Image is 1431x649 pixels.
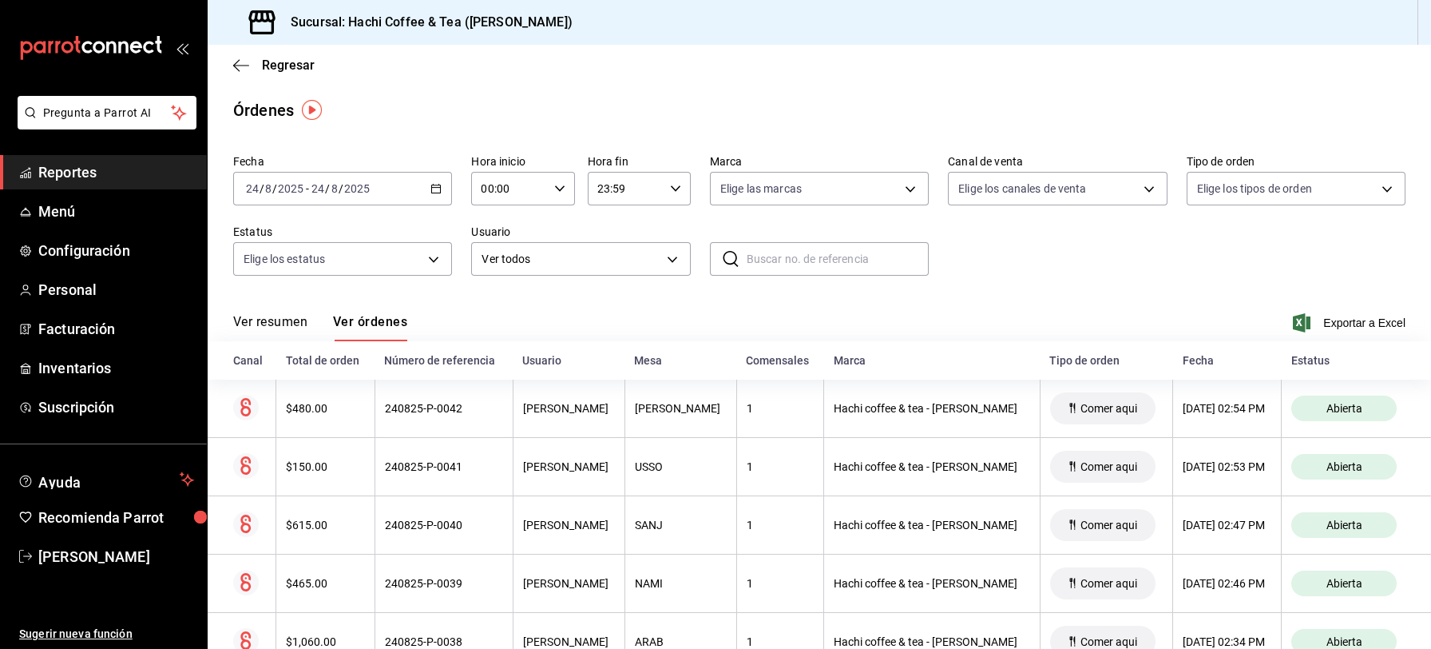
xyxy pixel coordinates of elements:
label: Hora inicio [471,156,574,167]
div: Usuario [522,354,615,367]
div: [PERSON_NAME] [523,402,615,415]
label: Fecha [233,156,452,167]
button: open_drawer_menu [176,42,188,54]
div: 240825-P-0039 [385,577,503,590]
button: Ver órdenes [333,314,407,341]
input: -- [264,182,272,195]
span: Comer aqui [1074,402,1144,415]
span: Comer aqui [1074,635,1144,648]
span: Abierta [1320,519,1369,532]
div: Comensales [746,354,814,367]
div: [PERSON_NAME] [523,635,615,648]
label: Canal de venta [948,156,1167,167]
div: $150.00 [286,460,364,473]
div: Marca [834,354,1031,367]
button: Exportar a Excel [1296,313,1405,332]
div: Mesa [634,354,727,367]
div: 1 [747,402,814,415]
div: 1 [747,519,814,532]
div: $1,060.00 [286,635,364,648]
span: Elige los canales de venta [958,181,1086,197]
img: Tooltip marker [302,100,322,120]
span: Elige las marcas [720,181,802,197]
label: Tipo de orden [1187,156,1405,167]
span: / [325,182,330,195]
div: Hachi coffee & tea - [PERSON_NAME] [834,402,1030,415]
span: Abierta [1320,635,1369,648]
div: Hachi coffee & tea - [PERSON_NAME] [834,635,1030,648]
label: Usuario [471,226,690,237]
button: Regresar [233,58,315,73]
span: Recomienda Parrot [38,507,194,528]
div: [PERSON_NAME] [523,460,615,473]
div: Hachi coffee & tea - [PERSON_NAME] [834,460,1030,473]
div: [DATE] 02:53 PM [1183,460,1271,473]
span: Ayuda [38,470,173,489]
a: Pregunta a Parrot AI [11,116,196,133]
label: Estatus [233,226,452,237]
input: ---- [277,182,304,195]
span: Reportes [38,161,194,183]
input: Buscar no. de referencia [747,243,929,275]
span: Inventarios [38,357,194,379]
div: $480.00 [286,402,364,415]
div: Fecha [1183,354,1272,367]
span: Abierta [1320,577,1369,590]
button: Ver resumen [233,314,307,341]
div: 1 [747,635,814,648]
div: Hachi coffee & tea - [PERSON_NAME] [834,519,1030,532]
span: Regresar [262,58,315,73]
div: Órdenes [233,98,294,122]
span: / [272,182,277,195]
div: [PERSON_NAME] [523,519,615,532]
span: Facturación [38,318,194,340]
div: Total de orden [286,354,365,367]
div: Hachi coffee & tea - [PERSON_NAME] [834,577,1030,590]
div: [DATE] 02:54 PM [1183,402,1271,415]
h3: Sucursal: Hachi Coffee & Tea ([PERSON_NAME]) [278,13,573,32]
div: Número de referencia [384,354,503,367]
span: Ver todos [482,251,660,268]
div: Canal [233,354,267,367]
span: Suscripción [38,396,194,418]
span: Comer aqui [1074,577,1144,590]
span: Elige los tipos de orden [1197,181,1312,197]
div: [DATE] 02:46 PM [1183,577,1271,590]
input: ---- [343,182,371,195]
div: 1 [747,577,814,590]
div: Tipo de orden [1049,354,1163,367]
div: 240825-P-0042 [385,402,503,415]
input: -- [331,182,339,195]
div: USSO [635,460,727,473]
div: [PERSON_NAME] [635,402,727,415]
input: -- [311,182,325,195]
button: Pregunta a Parrot AI [18,96,196,129]
div: 240825-P-0038 [385,635,503,648]
span: Abierta [1320,460,1369,473]
label: Marca [710,156,929,167]
span: - [306,182,309,195]
div: SANJ [635,519,727,532]
span: / [260,182,264,195]
input: -- [245,182,260,195]
div: [DATE] 02:47 PM [1183,519,1271,532]
label: Hora fin [588,156,691,167]
span: Comer aqui [1074,460,1144,473]
span: Abierta [1320,402,1369,415]
span: Comer aqui [1074,519,1144,532]
div: [DATE] 02:34 PM [1183,635,1271,648]
span: [PERSON_NAME] [38,546,194,567]
div: navigation tabs [233,314,407,341]
div: 1 [747,460,814,473]
div: ARAB [635,635,727,648]
span: Configuración [38,240,194,261]
span: Sugerir nueva función [19,626,194,643]
div: [PERSON_NAME] [523,577,615,590]
span: / [339,182,343,195]
div: $615.00 [286,519,364,532]
span: Pregunta a Parrot AI [43,105,172,121]
span: Personal [38,279,194,301]
span: Menú [38,201,194,222]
